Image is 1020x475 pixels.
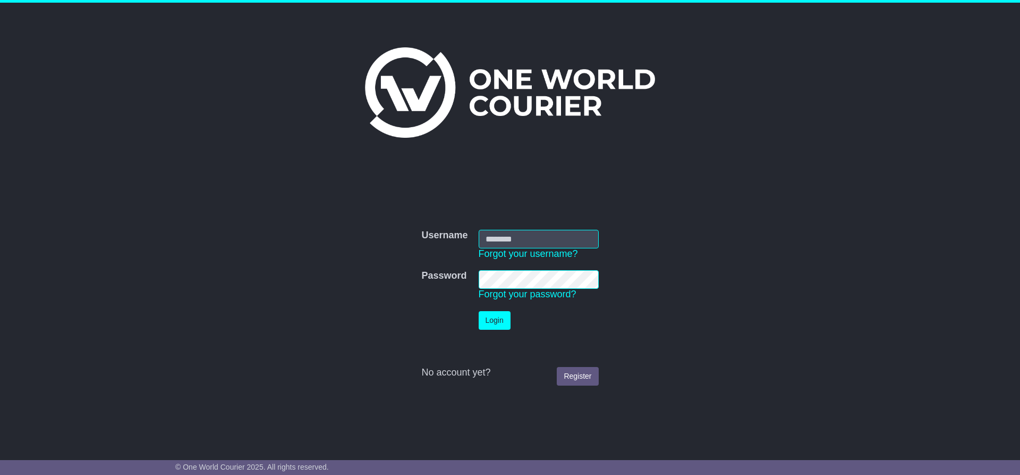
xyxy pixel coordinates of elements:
span: © One World Courier 2025. All rights reserved. [175,463,329,471]
a: Forgot your password? [479,289,576,299]
a: Forgot your username? [479,248,578,259]
label: Username [421,230,467,241]
a: Register [557,367,598,386]
button: Login [479,311,511,330]
img: One World [365,47,655,138]
div: No account yet? [421,367,598,379]
label: Password [421,270,466,282]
